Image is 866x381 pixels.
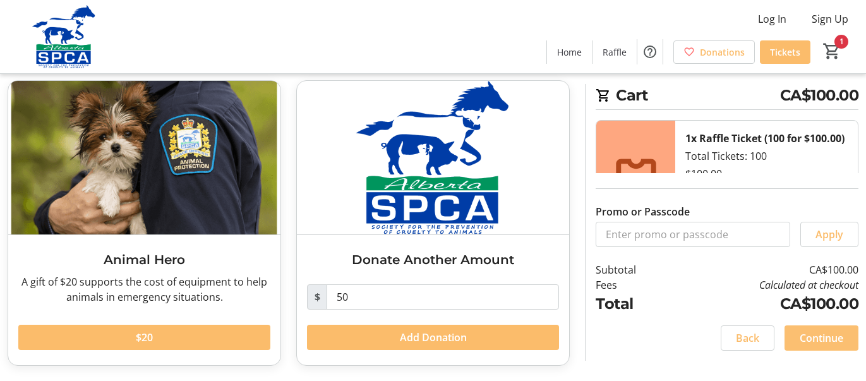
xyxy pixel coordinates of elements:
h3: Animal Hero [18,250,270,269]
span: Donations [700,45,745,59]
label: Promo or Passcode [596,204,690,219]
a: Raffle [592,40,637,64]
button: Continue [785,325,858,351]
button: Add Donation [307,325,559,350]
input: Enter promo or passcode [596,222,790,247]
div: Total Tickets: 100 [675,121,858,247]
div: 1x Raffle Ticket (100 for $100.00) [685,131,845,146]
h2: Cart [596,84,858,110]
td: CA$100.00 [671,262,858,277]
img: Animal Hero [8,81,280,234]
span: CA$100.00 [780,84,859,107]
h3: Donate Another Amount [307,250,559,269]
span: Back [736,330,759,346]
img: Donate Another Amount [297,81,569,234]
span: Log In [758,11,786,27]
td: Subtotal [596,262,671,277]
input: Donation Amount [327,284,559,310]
button: $20 [18,325,270,350]
span: Home [557,45,582,59]
td: Calculated at checkout [671,277,858,293]
div: A gift of $20 supports the cost of equipment to help animals in emergency situations. [18,274,270,305]
td: Total [596,293,671,315]
span: $ [307,284,327,310]
span: Raffle [603,45,627,59]
img: Alberta SPCA's Logo [8,5,120,68]
a: Tickets [760,40,810,64]
td: CA$100.00 [671,293,858,315]
button: Log In [748,9,797,29]
button: Cart [821,40,843,63]
a: Home [547,40,592,64]
span: Sign Up [812,11,848,27]
button: Sign Up [802,9,858,29]
span: Tickets [770,45,800,59]
button: Help [637,39,663,64]
button: Apply [800,222,858,247]
span: Continue [800,330,843,346]
td: Fees [596,277,671,293]
span: Apply [815,227,843,242]
button: Back [721,325,774,351]
span: Add Donation [400,330,467,345]
a: Donations [673,40,755,64]
div: $100.00 [685,166,722,181]
span: $20 [136,330,153,345]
